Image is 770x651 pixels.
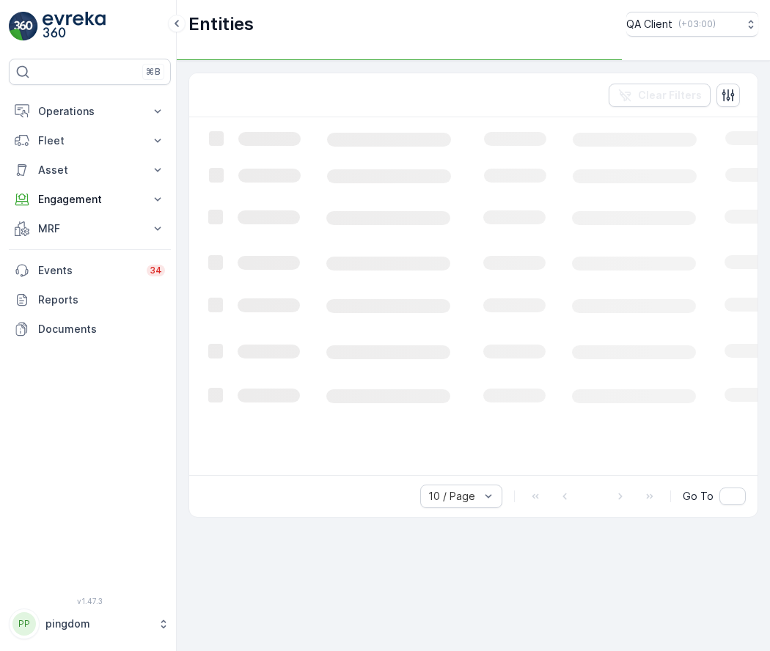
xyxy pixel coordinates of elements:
[9,126,171,155] button: Fleet
[38,263,138,278] p: Events
[9,155,171,185] button: Asset
[38,133,142,148] p: Fleet
[38,104,142,119] p: Operations
[188,12,254,36] p: Entities
[9,597,171,606] span: v 1.47.3
[12,612,36,636] div: PP
[9,256,171,285] a: Events34
[678,18,716,30] p: ( +03:00 )
[38,322,165,336] p: Documents
[9,12,38,41] img: logo
[626,12,758,37] button: QA Client(+03:00)
[43,12,106,41] img: logo_light-DOdMpM7g.png
[38,163,142,177] p: Asset
[9,97,171,126] button: Operations
[38,221,142,236] p: MRF
[9,608,171,639] button: PPpingdom
[38,192,142,207] p: Engagement
[146,66,161,78] p: ⌘B
[609,84,711,107] button: Clear Filters
[683,489,714,504] span: Go To
[9,214,171,243] button: MRF
[626,17,672,32] p: QA Client
[638,88,702,103] p: Clear Filters
[45,617,150,631] p: pingdom
[150,265,162,276] p: 34
[9,185,171,214] button: Engagement
[9,285,171,315] a: Reports
[9,315,171,344] a: Documents
[38,293,165,307] p: Reports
